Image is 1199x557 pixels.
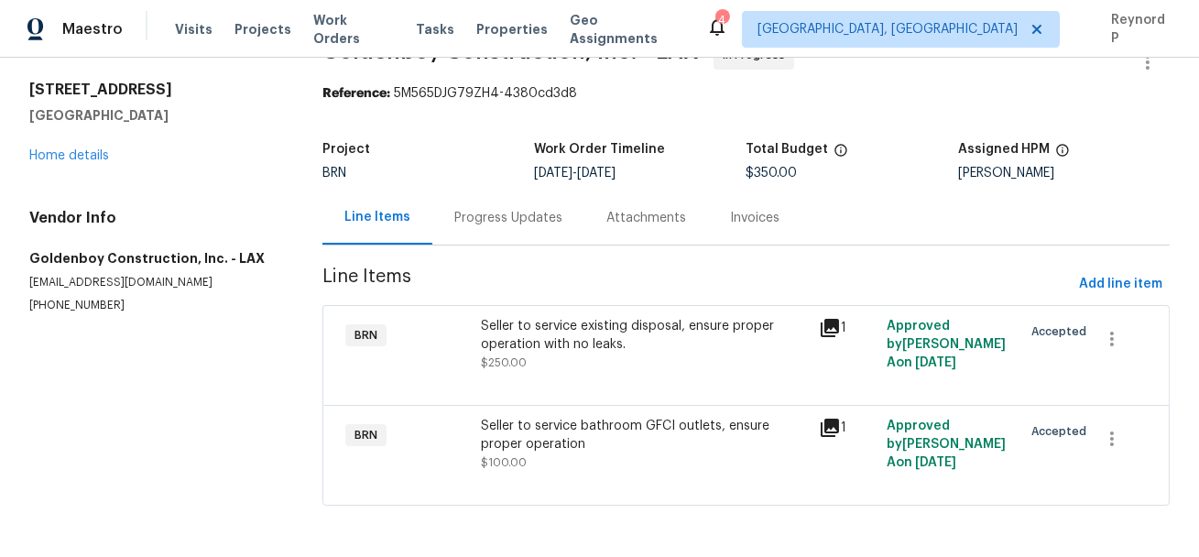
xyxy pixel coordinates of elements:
[1104,11,1172,48] span: Reynord P
[887,420,1006,469] span: Approved by [PERSON_NAME] A on
[819,417,876,439] div: 1
[322,167,346,180] span: BRN
[1055,143,1070,167] span: The hpm assigned to this work order.
[534,167,572,180] span: [DATE]
[322,84,1170,103] div: 5M565DJG79ZH4-4380cd3d8
[481,457,527,468] span: $100.00
[819,317,876,339] div: 1
[416,23,454,36] span: Tasks
[958,143,1050,156] h5: Assigned HPM
[481,317,809,354] div: Seller to service existing disposal, ensure proper operation with no leaks.
[29,249,278,268] h5: Goldenboy Construction, Inc. - LAX
[915,356,956,369] span: [DATE]
[322,268,1072,301] span: Line Items
[29,106,278,125] h5: [GEOGRAPHIC_DATA]
[322,87,390,100] b: Reference:
[29,149,109,162] a: Home details
[715,11,728,29] div: 4
[476,20,548,38] span: Properties
[915,456,956,469] span: [DATE]
[322,40,699,62] span: Goldenboy Construction, Inc. - LAX
[534,143,665,156] h5: Work Order Timeline
[1072,268,1170,301] button: Add line item
[758,20,1018,38] span: [GEOGRAPHIC_DATA], [GEOGRAPHIC_DATA]
[175,20,213,38] span: Visits
[62,20,123,38] span: Maestro
[534,167,616,180] span: -
[481,357,527,368] span: $250.00
[730,209,779,227] div: Invoices
[344,208,410,226] div: Line Items
[606,209,686,227] div: Attachments
[958,167,1170,180] div: [PERSON_NAME]
[347,326,385,344] span: BRN
[481,417,809,453] div: Seller to service bathroom GFCI outlets, ensure proper operation
[29,81,278,99] h2: [STREET_ADDRESS]
[746,167,797,180] span: $350.00
[454,209,562,227] div: Progress Updates
[577,167,616,180] span: [DATE]
[887,320,1006,369] span: Approved by [PERSON_NAME] A on
[234,20,291,38] span: Projects
[1031,422,1094,441] span: Accepted
[746,143,828,156] h5: Total Budget
[347,426,385,444] span: BRN
[313,11,394,48] span: Work Orders
[834,143,848,167] span: The total cost of line items that have been proposed by Opendoor. This sum includes line items th...
[29,298,278,313] p: [PHONE_NUMBER]
[29,209,278,227] h4: Vendor Info
[1031,322,1094,341] span: Accepted
[29,275,278,290] p: [EMAIL_ADDRESS][DOMAIN_NAME]
[570,11,684,48] span: Geo Assignments
[322,143,370,156] h5: Project
[1079,273,1162,296] span: Add line item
